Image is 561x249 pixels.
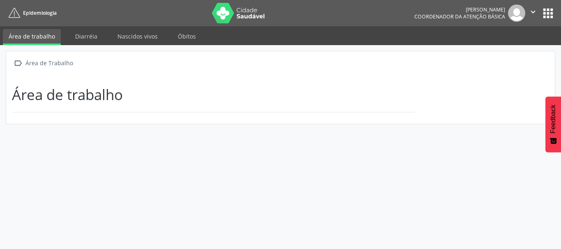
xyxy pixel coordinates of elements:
span: Feedback [550,105,557,133]
button: Feedback - Mostrar pesquisa [545,96,561,152]
a: Nascidos vivos [112,29,163,43]
div: [PERSON_NAME] [414,6,505,13]
button:  [525,5,541,22]
i:  [529,7,538,16]
h1: Área de trabalho [12,86,123,103]
a:  Área de Trabalho [12,57,74,69]
a: Óbitos [172,29,202,43]
i:  [12,57,24,69]
img: img [508,5,525,22]
span: Epidemiologia [23,9,57,16]
a: Área de trabalho [3,29,61,45]
div: Área de Trabalho [24,57,74,69]
a: Epidemiologia [6,6,57,20]
button: apps [541,6,555,21]
a: Diarréia [69,29,103,43]
span: Coordenador da Atenção Básica [414,13,505,20]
